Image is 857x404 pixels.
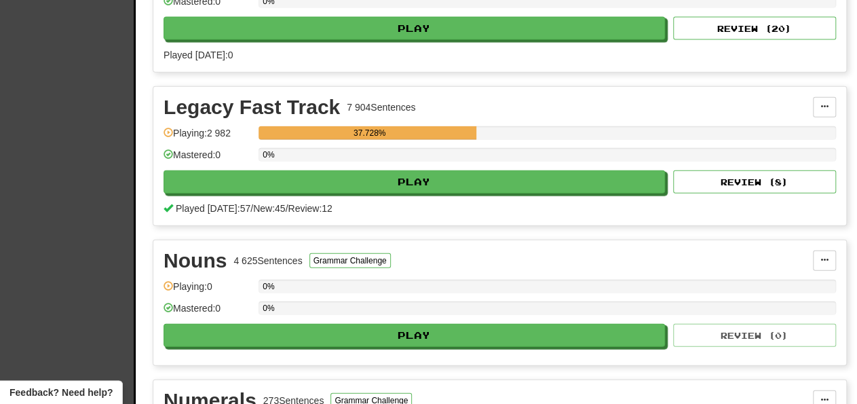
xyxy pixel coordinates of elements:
span: Played [DATE]: 0 [164,50,233,60]
button: Review (8) [673,170,836,194]
span: Open feedback widget [9,386,113,399]
button: Play [164,170,665,194]
div: 4 625 Sentences [233,254,302,268]
button: Review (20) [673,17,836,40]
button: Grammar Challenge [309,253,391,268]
span: Review: 12 [288,203,332,214]
span: Played [DATE]: 57 [176,203,250,214]
span: / [286,203,288,214]
button: Play [164,17,665,40]
div: Mastered: 0 [164,301,252,324]
span: / [250,203,253,214]
div: 7 904 Sentences [347,100,415,114]
div: Legacy Fast Track [164,97,340,117]
div: Nouns [164,251,227,271]
button: Play [164,324,665,347]
div: Playing: 0 [164,280,252,302]
div: Mastered: 0 [164,148,252,170]
div: 37.728% [263,126,476,140]
button: Review (0) [673,324,836,347]
div: Playing: 2 982 [164,126,252,149]
span: New: 45 [253,203,285,214]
